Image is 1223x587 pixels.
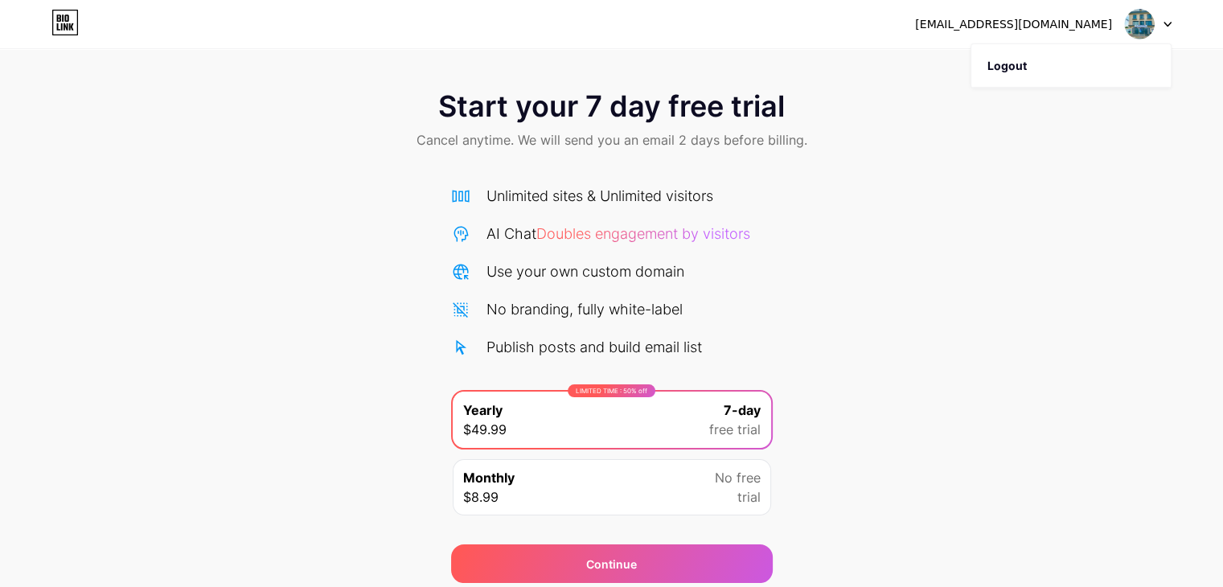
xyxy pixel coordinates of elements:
[971,44,1171,88] li: Logout
[586,556,637,573] div: Continue
[463,400,503,420] span: Yearly
[915,16,1112,33] div: [EMAIL_ADDRESS][DOMAIN_NAME]
[568,384,655,397] div: LIMITED TIME : 50% off
[486,298,683,320] div: No branding, fully white-label
[463,487,499,507] span: $8.99
[417,130,807,150] span: Cancel anytime. We will send you an email 2 days before billing.
[486,261,684,282] div: Use your own custom domain
[724,400,761,420] span: 7-day
[463,420,507,439] span: $49.99
[737,487,761,507] span: trial
[486,185,713,207] div: Unlimited sites & Unlimited visitors
[438,90,785,122] span: Start your 7 day free trial
[463,468,515,487] span: Monthly
[715,468,761,487] span: No free
[1124,9,1155,39] img: ithschool
[536,225,750,242] span: Doubles engagement by visitors
[486,223,750,244] div: AI Chat
[486,336,702,358] div: Publish posts and build email list
[709,420,761,439] span: free trial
